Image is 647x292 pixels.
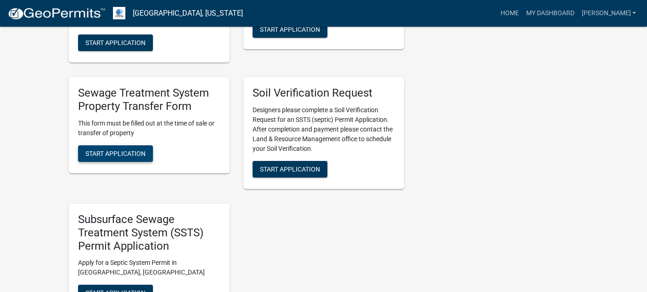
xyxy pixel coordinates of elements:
[253,86,395,100] h5: Soil Verification Request
[78,34,153,51] button: Start Application
[78,119,220,138] p: This form must be filled out at the time of sale or transfer of property
[113,7,125,19] img: Otter Tail County, Minnesota
[85,149,146,157] span: Start Application
[260,166,320,173] span: Start Application
[522,5,578,22] a: My Dashboard
[253,105,395,154] p: Designers please complete a Soil Verification Request for an SSTS (septic) Permit Application. Af...
[496,5,522,22] a: Home
[260,26,320,33] span: Start Application
[133,6,243,21] a: [GEOGRAPHIC_DATA], [US_STATE]
[78,86,220,113] h5: Sewage Treatment System Property Transfer Form
[78,258,220,277] p: Apply for a Septic System Permit in [GEOGRAPHIC_DATA], [GEOGRAPHIC_DATA]
[253,21,327,38] button: Start Application
[78,145,153,162] button: Start Application
[253,161,327,177] button: Start Application
[85,39,146,46] span: Start Application
[78,213,220,252] h5: Subsurface Sewage Treatment System (SSTS) Permit Application
[578,5,640,22] a: [PERSON_NAME]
